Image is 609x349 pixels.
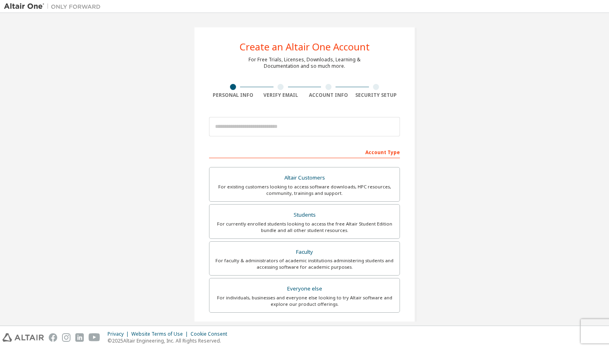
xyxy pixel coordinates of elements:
[214,184,395,196] div: For existing customers looking to access software downloads, HPC resources, community, trainings ...
[214,172,395,184] div: Altair Customers
[108,331,131,337] div: Privacy
[4,2,105,10] img: Altair One
[49,333,57,342] img: facebook.svg
[191,331,232,337] div: Cookie Consent
[352,92,400,98] div: Security Setup
[214,295,395,307] div: For individuals, businesses and everyone else looking to try Altair software and explore our prod...
[209,145,400,158] div: Account Type
[89,333,100,342] img: youtube.svg
[214,209,395,221] div: Students
[240,42,370,52] div: Create an Altair One Account
[257,92,305,98] div: Verify Email
[214,283,395,295] div: Everyone else
[131,331,191,337] div: Website Terms of Use
[62,333,70,342] img: instagram.svg
[214,257,395,270] div: For faculty & administrators of academic institutions administering students and accessing softwa...
[249,56,360,69] div: For Free Trials, Licenses, Downloads, Learning & Documentation and so much more.
[209,92,257,98] div: Personal Info
[304,92,352,98] div: Account Info
[75,333,84,342] img: linkedin.svg
[2,333,44,342] img: altair_logo.svg
[214,221,395,234] div: For currently enrolled students looking to access the free Altair Student Edition bundle and all ...
[108,337,232,344] p: © 2025 Altair Engineering, Inc. All Rights Reserved.
[214,247,395,258] div: Faculty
